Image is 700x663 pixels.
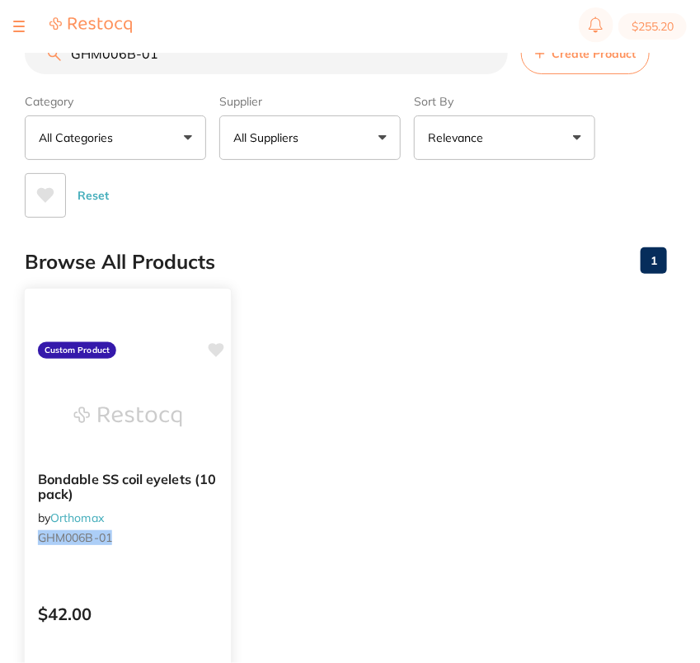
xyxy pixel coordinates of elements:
span: by [38,510,104,524]
label: Supplier [219,94,401,109]
h2: Browse All Products [25,251,215,274]
img: ⁠Bondable SS coil eyelets (10 pack) [73,375,181,458]
p: All Suppliers [233,129,305,146]
b: ⁠Bondable SS coil eyelets (10 pack) [38,472,218,502]
em: GHM006B-01 [38,530,112,545]
button: $255.20 [618,13,687,40]
a: Restocq Logo [49,16,132,36]
button: Reset [73,173,114,218]
p: Relevance [428,129,490,146]
a: 1 [641,244,667,277]
input: Search Products [25,33,508,74]
p: $42.00 [38,604,218,623]
p: All Categories [39,129,120,146]
label: Sort By [414,94,595,109]
button: All Categories [25,115,206,160]
button: Create Product [521,33,650,74]
button: Relevance [414,115,595,160]
button: All Suppliers [219,115,401,160]
span: ⁠Bondable SS coil eyelets (10 pack) [38,471,216,503]
span: Create Product [552,47,636,60]
img: Restocq Logo [49,16,132,34]
label: Custom Product [38,342,116,359]
label: Category [25,94,206,109]
a: Orthomax [50,510,104,524]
